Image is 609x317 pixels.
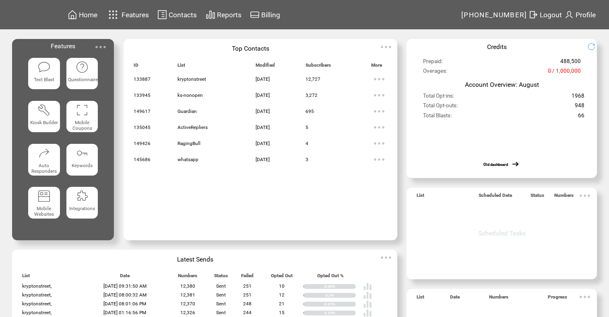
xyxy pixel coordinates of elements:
[180,301,195,307] span: 12,370
[169,11,197,19] span: Contacts
[66,58,98,94] a: Questionnaire
[363,291,372,300] img: poll%20-%20white.svg
[243,292,252,298] span: 251
[371,71,387,87] img: ellypsis.svg
[37,147,50,160] img: auto-responders.svg
[587,43,601,51] img: refresh.png
[371,62,382,72] span: More
[479,192,512,202] span: Scheduled Date
[306,62,331,72] span: Subscribers
[79,11,97,19] span: Home
[134,76,151,82] span: 133887
[548,294,567,303] span: Progress
[564,10,574,20] img: profile.svg
[134,157,151,162] span: 145686
[103,301,146,307] span: [DATE] 08:01:06 PM
[306,76,320,82] span: 12,727
[66,8,99,21] a: Home
[93,39,109,55] img: ellypsis.svg
[325,293,356,298] div: 0.1%
[378,250,394,266] img: ellypsis.svg
[306,157,308,162] span: 3
[489,294,508,303] span: Numbers
[423,93,454,102] span: Total Opt-ins:
[28,58,60,94] a: Text Blast
[34,206,54,217] span: Mobile Websites
[214,273,228,282] span: Status
[261,11,280,19] span: Billing
[217,11,242,19] span: Reports
[317,273,344,282] span: Opted Out %
[178,157,198,162] span: whatsapp
[103,283,147,289] span: [DATE] 09:31:50 AM
[250,10,260,20] img: creidtcard.svg
[68,10,77,20] img: home.svg
[256,157,270,162] span: [DATE]
[37,190,50,202] img: mobile-websites.svg
[178,92,203,98] span: ks-nonopen
[216,310,226,315] span: Sent
[72,163,93,168] span: Keywords
[157,10,167,20] img: contacts.svg
[423,68,447,78] span: Overages:
[178,125,208,130] span: ActiveRepliers
[76,190,89,202] img: integrations.svg
[156,8,198,21] a: Contacts
[279,292,285,298] span: 12
[306,92,318,98] span: 3,272
[478,229,526,237] span: Scheduled Tasks
[103,310,146,315] span: [DATE] 01:16:56 PM
[241,273,254,282] span: Failed
[204,8,243,21] a: Reports
[483,162,508,167] a: Old dashboard
[423,112,452,122] span: Total Blasts:
[134,125,151,130] span: 135045
[249,8,281,21] a: Billing
[575,102,584,112] span: 948
[371,135,387,151] img: ellypsis.svg
[371,119,387,135] img: ellypsis.svg
[216,283,226,289] span: Sent
[31,163,57,174] span: Auto Responders
[306,141,308,146] span: 4
[22,283,52,289] span: kryptonstreet,
[69,206,95,211] span: Integrations
[134,62,138,72] span: ID
[76,61,89,74] img: questionnaire.svg
[22,301,52,307] span: kryptonstreet,
[216,292,226,298] span: Sent
[256,141,270,146] span: [DATE]
[216,301,226,307] span: Sent
[554,192,574,202] span: Numbers
[37,104,50,117] img: tool%201.svg
[72,120,92,131] span: Mobile Coupons
[256,62,275,72] span: Modified
[306,125,308,130] span: 5
[177,256,213,263] span: Latest Sends
[22,273,30,282] span: List
[120,273,130,282] span: Date
[363,300,372,309] img: poll%20-%20white.svg
[577,188,593,204] img: ellypsis.svg
[28,144,60,180] a: Auto Responders
[417,192,424,202] span: List
[22,292,52,298] span: kryptonstreet,
[180,310,195,315] span: 12,326
[363,282,372,291] img: poll%20-%20white.svg
[279,310,285,315] span: 15
[576,11,596,19] span: Profile
[243,283,252,289] span: 251
[68,77,98,82] span: Questionnaire
[256,108,270,114] span: [DATE]
[279,301,285,307] span: 21
[30,120,58,125] span: Kiosk Builder
[76,104,89,117] img: coupons.svg
[134,92,151,98] span: 133945
[548,68,581,78] span: 0 / 1,000,000
[528,10,538,20] img: exit.svg
[178,76,206,82] span: kryptonstreet
[22,310,52,315] span: kryptonstreet,
[279,283,285,289] span: 10
[563,8,597,21] a: Profile
[423,58,443,68] span: Prepaid:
